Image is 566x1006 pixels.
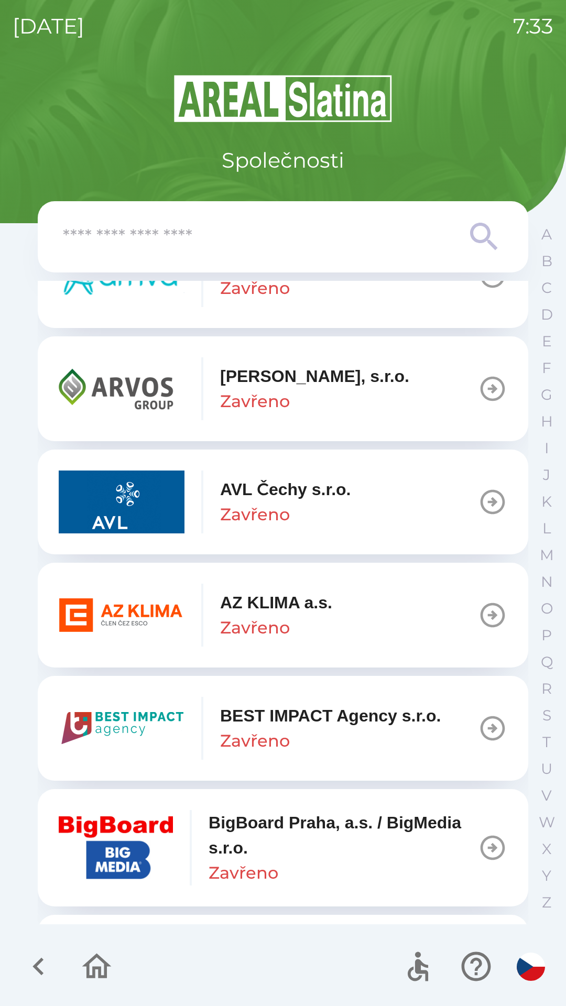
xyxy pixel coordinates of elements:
p: T [542,733,551,751]
p: V [541,786,552,805]
button: AZ KLIMA a.s.Zavřeno [38,563,528,668]
button: F [534,355,560,381]
p: Společnosti [222,145,344,176]
button: BigBoard Praha, a.s. / BigMedia s.r.o.Zavřeno [38,789,528,906]
p: D [541,305,553,324]
p: [PERSON_NAME], s.r.o. [220,364,409,389]
button: P [534,622,560,649]
button: D [534,301,560,328]
p: Zavřeno [220,276,290,301]
button: A [534,221,560,248]
p: R [541,680,552,698]
p: A [541,225,552,244]
p: Zavřeno [220,389,290,414]
p: N [541,573,553,591]
p: [DATE] [13,10,84,42]
p: O [541,599,553,618]
button: V [534,782,560,809]
button: L [534,515,560,542]
img: 0890a807-afb7-4b0d-be59-7c132d27f253.png [59,357,184,420]
p: AVL Čechy s.r.o. [220,477,351,502]
button: [PERSON_NAME], s.r.o.Zavřeno [38,336,528,441]
p: AZ KLIMA a.s. [220,590,332,615]
button: AVL Čechy s.r.o.Zavřeno [38,450,528,554]
p: F [542,359,551,377]
p: P [541,626,552,644]
button: R [534,675,560,702]
button: O [534,595,560,622]
button: J [534,462,560,488]
img: Logo [38,73,528,124]
button: X [534,836,560,862]
p: M [540,546,554,564]
p: S [542,706,551,725]
img: 03569da3-dac0-4647-9975-63fdf0369d0b.png [59,471,184,533]
p: Zavřeno [209,860,278,885]
button: W [534,809,560,836]
p: Q [541,653,553,671]
img: 2b97c562-aa79-431c-8535-1d442bf6d9d0.png [59,697,184,760]
p: X [542,840,551,858]
img: cs flag [517,953,545,981]
button: B [534,248,560,275]
p: W [539,813,555,832]
button: T [534,729,560,756]
button: Y [534,862,560,889]
button: C [534,275,560,301]
button: M [534,542,560,568]
button: H [534,408,560,435]
p: B [541,252,552,270]
p: K [541,493,552,511]
p: Z [542,893,551,912]
p: Y [542,867,551,885]
button: BEST IMPACT Agency s.r.o.Zavřeno [38,676,528,781]
button: K [534,488,560,515]
p: E [542,332,552,351]
button: N [534,568,560,595]
img: 7972f2c8-5e35-4a97-83aa-5000debabc4e.jpg [59,816,173,879]
p: L [542,519,551,538]
p: Zavřeno [220,728,290,753]
button: Z [534,889,560,916]
button: Q [534,649,560,675]
button: G [534,381,560,408]
p: U [541,760,552,778]
p: Zavřeno [220,502,290,527]
button: I [534,435,560,462]
p: J [543,466,550,484]
img: 251a2c45-fbd9-463d-b80e-0ae2ab9e8f80.png [59,584,184,647]
button: S [534,702,560,729]
p: H [541,412,553,431]
p: Zavřeno [220,615,290,640]
p: 7:33 [513,10,553,42]
button: E [534,328,560,355]
p: G [541,386,552,404]
p: BEST IMPACT Agency s.r.o. [220,703,441,728]
p: C [541,279,552,297]
p: BigBoard Praha, a.s. / BigMedia s.r.o. [209,810,478,860]
p: I [545,439,549,457]
button: U [534,756,560,782]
